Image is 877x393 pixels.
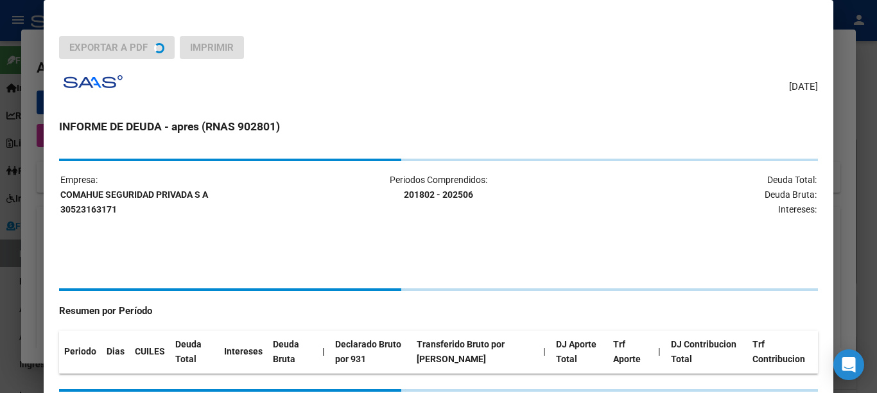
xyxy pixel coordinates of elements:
th: Declarado Bruto por 931 [330,331,412,373]
th: Dias [101,331,130,373]
th: Periodo [59,331,101,373]
span: Exportar a PDF [69,42,148,53]
th: Transferido Bruto por [PERSON_NAME] [412,331,538,373]
p: Deuda Total: Deuda Bruta: Intereses: [566,173,817,216]
th: | [538,331,551,373]
p: Empresa: [60,173,311,216]
th: | [653,331,666,373]
th: Deuda Total [170,331,219,373]
p: Periodos Comprendidos: [313,173,564,202]
div: Open Intercom Messenger [833,349,864,380]
th: CUILES [130,331,170,373]
span: [DATE] [789,80,818,94]
th: Intereses [219,331,268,373]
th: DJ Contribucion Total [666,331,747,373]
strong: 201802 - 202506 [404,189,473,200]
h3: INFORME DE DEUDA - apres (RNAS 902801) [59,118,817,135]
h4: Resumen por Período [59,304,817,319]
th: | [317,331,330,373]
th: Trf Aporte [608,331,653,373]
button: Exportar a PDF [59,36,175,59]
th: DJ Aporte Total [551,331,607,373]
strong: COMAHUE SEGURIDAD PRIVADA S A 30523163171 [60,189,208,214]
th: Trf Contribucion [747,331,818,373]
th: Deuda Bruta [268,331,317,373]
button: Imprimir [180,36,244,59]
span: Imprimir [190,42,234,53]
